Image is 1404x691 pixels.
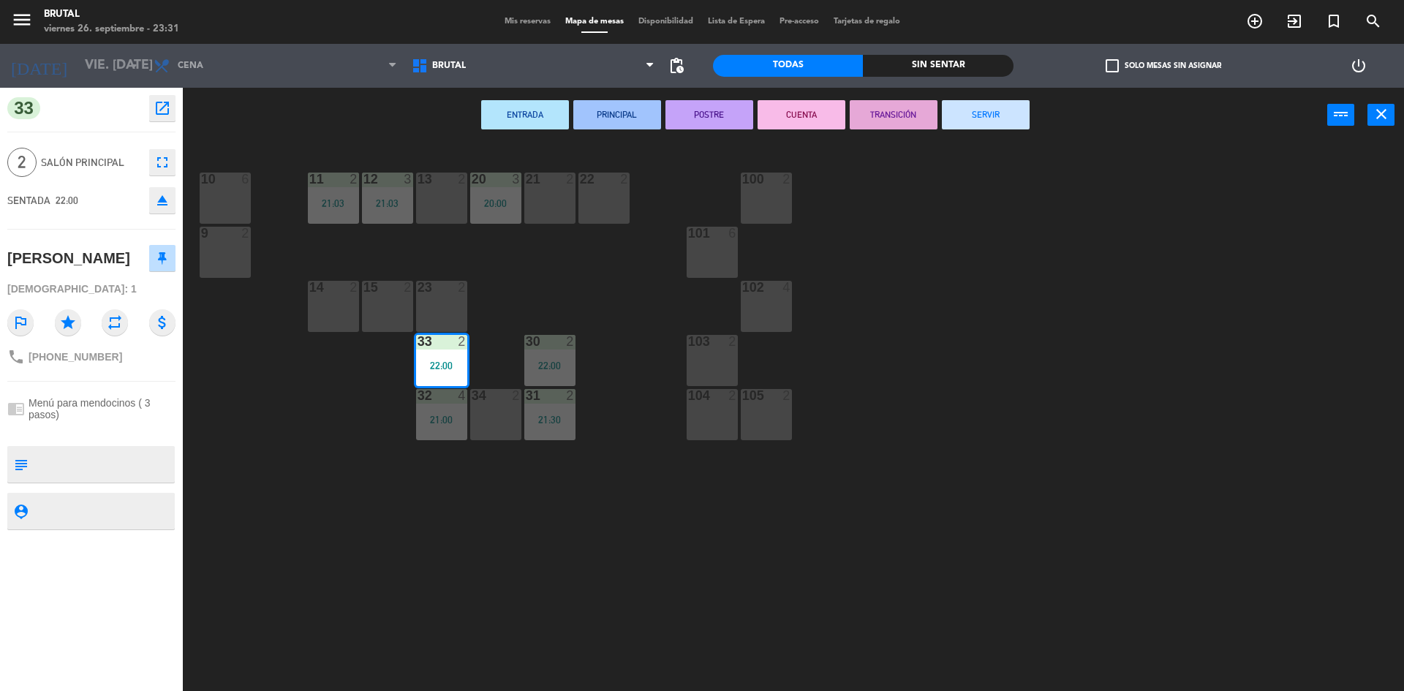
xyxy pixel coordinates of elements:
[1106,59,1119,72] span: check_box_outline_blank
[363,173,364,186] div: 12
[154,192,171,209] i: eject
[1373,105,1390,123] i: close
[350,281,358,294] div: 2
[863,55,1013,77] div: Sin sentar
[772,18,826,26] span: Pre-acceso
[1246,12,1264,30] i: add_circle_outline
[416,360,467,371] div: 22:00
[44,22,179,37] div: viernes 26. septiembre - 23:31
[524,360,575,371] div: 22:00
[404,173,412,186] div: 3
[742,281,743,294] div: 102
[241,173,250,186] div: 6
[44,7,179,22] div: Brutal
[309,173,310,186] div: 11
[149,95,175,121] button: open_in_new
[102,309,128,336] i: repeat
[826,18,907,26] span: Tarjetas de regalo
[149,149,175,175] button: fullscreen
[566,389,575,402] div: 2
[728,335,737,348] div: 2
[1367,104,1394,126] button: close
[125,57,143,75] i: arrow_drop_down
[573,100,661,129] button: PRINCIPAL
[758,100,845,129] button: CUENTA
[458,335,467,348] div: 2
[566,335,575,348] div: 2
[742,389,743,402] div: 105
[201,227,202,240] div: 9
[201,173,202,186] div: 10
[742,173,743,186] div: 100
[308,198,359,208] div: 21:03
[1350,57,1367,75] i: power_settings_new
[713,55,863,77] div: Todas
[558,18,631,26] span: Mapa de mesas
[418,335,418,348] div: 33
[7,97,40,119] span: 33
[470,198,521,208] div: 20:00
[418,281,418,294] div: 23
[458,173,467,186] div: 2
[782,389,791,402] div: 2
[668,57,685,75] span: pending_actions
[620,173,629,186] div: 2
[7,246,130,271] div: [PERSON_NAME]
[512,173,521,186] div: 3
[1332,105,1350,123] i: power_input
[631,18,701,26] span: Disponibilidad
[241,227,250,240] div: 2
[782,281,791,294] div: 4
[432,61,466,71] span: Brutal
[404,281,412,294] div: 2
[7,309,34,336] i: outlined_flag
[418,173,418,186] div: 13
[154,99,171,117] i: open_in_new
[566,173,575,186] div: 2
[688,389,689,402] div: 104
[11,9,33,36] button: menu
[416,415,467,425] div: 21:00
[418,389,418,402] div: 32
[688,227,689,240] div: 101
[362,198,413,208] div: 21:03
[942,100,1030,129] button: SERVIR
[497,18,558,26] span: Mis reservas
[481,100,569,129] button: ENTRADA
[29,351,122,363] span: [PHONE_NUMBER]
[1106,59,1221,72] label: Solo mesas sin asignar
[149,187,175,214] button: eject
[56,195,78,206] span: 22:00
[728,389,737,402] div: 2
[363,281,364,294] div: 15
[7,148,37,177] span: 2
[728,227,737,240] div: 6
[458,281,467,294] div: 2
[11,9,33,31] i: menu
[12,456,29,472] i: subject
[1286,12,1303,30] i: exit_to_app
[1365,12,1382,30] i: search
[458,389,467,402] div: 4
[7,400,25,418] i: chrome_reader_mode
[665,100,753,129] button: POSTRE
[41,154,142,171] span: Salón Principal
[7,195,50,206] span: SENTADA
[701,18,772,26] span: Lista de Espera
[7,276,175,302] div: [DEMOGRAPHIC_DATA]: 1
[178,61,203,71] span: Cena
[12,503,29,519] i: person_pin
[850,100,937,129] button: TRANSICIÓN
[29,397,175,420] span: Menú para mendocinos ( 3 pasos)
[7,348,25,366] i: phone
[55,309,81,336] i: star
[688,335,689,348] div: 103
[309,281,310,294] div: 14
[149,309,175,336] i: attach_money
